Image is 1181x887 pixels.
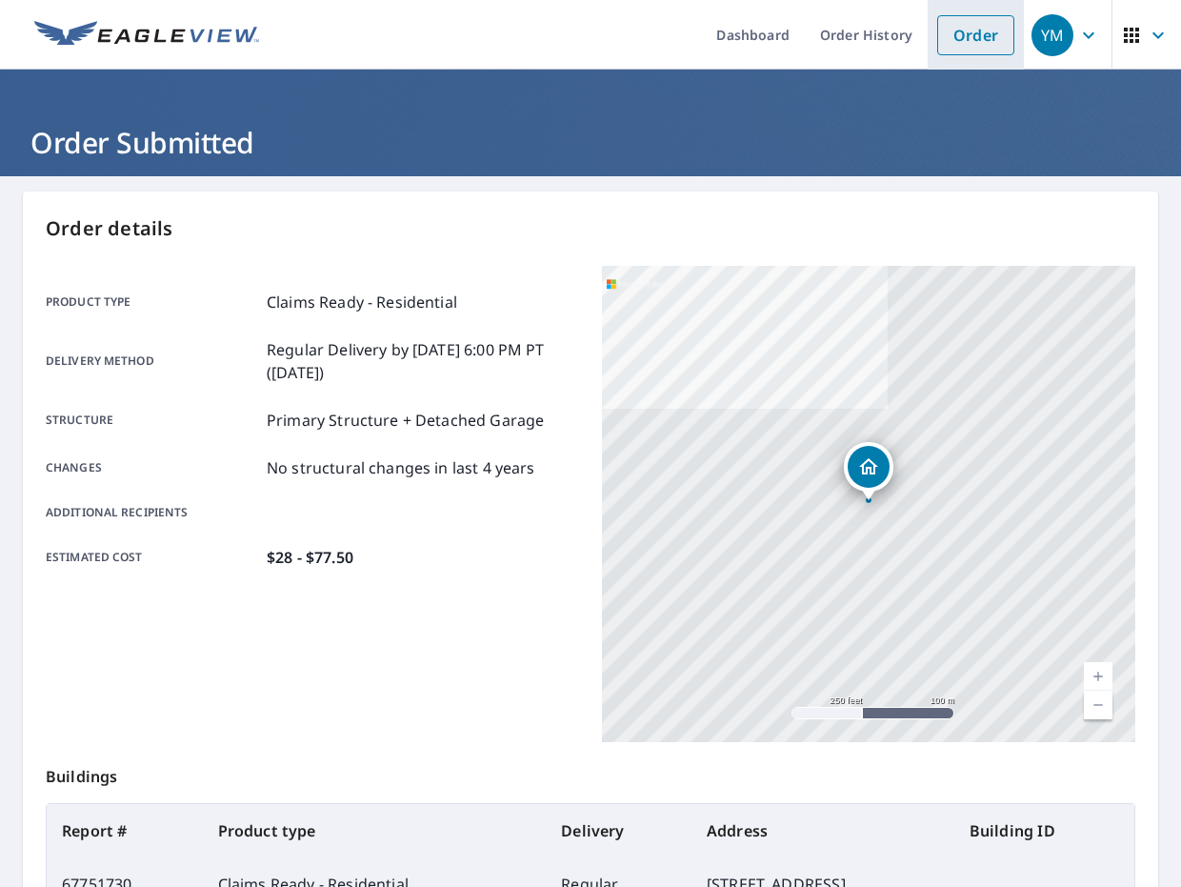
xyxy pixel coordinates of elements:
a: Current Level 17, Zoom Out [1084,691,1112,719]
img: EV Logo [34,21,259,50]
p: Regular Delivery by [DATE] 6:00 PM PT ([DATE]) [267,338,579,384]
div: YM [1031,14,1073,56]
div: Dropped pin, building 1, Residential property, 1815 Sand Arbor Cir Orlando, FL 32824 [844,442,893,501]
p: Buildings [46,742,1135,803]
p: Order details [46,214,1135,243]
th: Building ID [954,804,1134,857]
p: Product type [46,291,259,313]
p: Estimated cost [46,546,259,569]
th: Product type [203,804,547,857]
p: Additional recipients [46,504,259,521]
th: Address [691,804,954,857]
p: Structure [46,409,259,432]
p: Changes [46,456,259,479]
a: Order [937,15,1014,55]
th: Delivery [546,804,691,857]
p: $28 - $77.50 [267,546,353,569]
p: No structural changes in last 4 years [267,456,535,479]
th: Report # [47,804,203,857]
p: Primary Structure + Detached Garage [267,409,544,432]
p: Delivery method [46,338,259,384]
h1: Order Submitted [23,123,1158,162]
p: Claims Ready - Residential [267,291,457,313]
a: Current Level 17, Zoom In [1084,662,1112,691]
